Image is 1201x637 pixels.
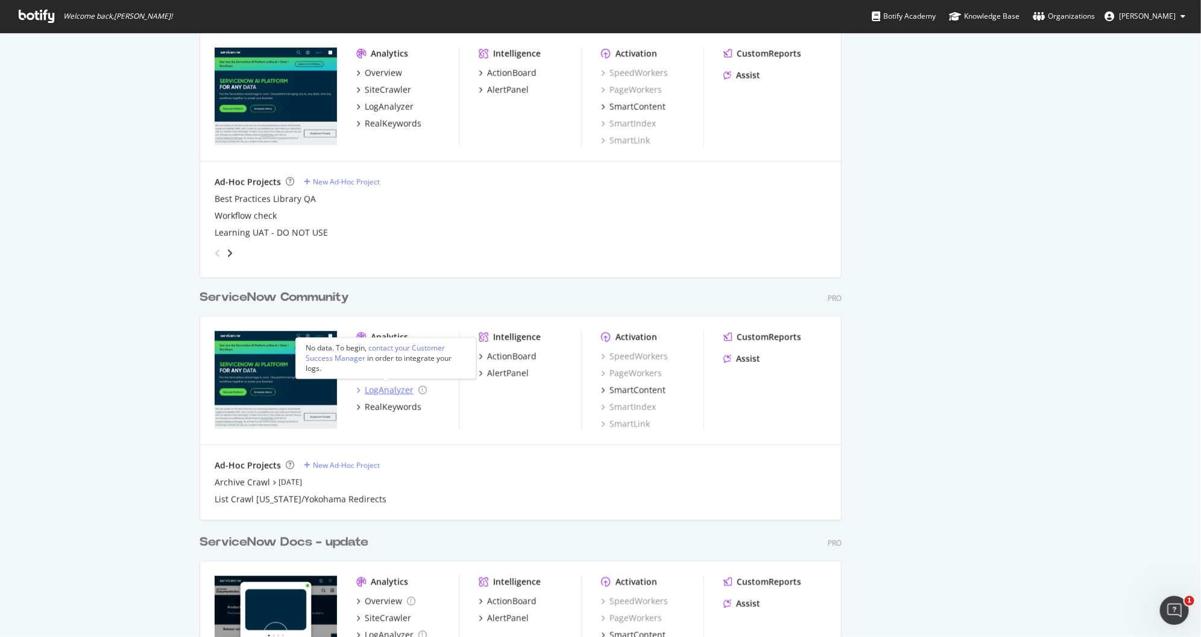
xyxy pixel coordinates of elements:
a: RealKeywords [356,118,421,130]
a: Assist [723,69,760,81]
div: SmartContent [610,384,666,396]
span: Tim Manalo [1119,11,1176,21]
div: New Ad-Hoc Project [313,460,380,471]
a: Assist [723,598,760,610]
a: LogAnalyzer [356,384,427,396]
div: AlertPanel [487,612,529,624]
div: Ad-Hoc Projects [215,460,281,472]
div: Assist [736,69,760,81]
iframe: Intercom live chat [1160,596,1189,625]
a: Learning UAT - DO NOT USE [215,227,328,239]
a: SmartContent [601,384,666,396]
div: CustomReports [737,576,801,588]
div: Analytics [371,576,408,588]
a: SpeedWorkers [601,67,668,79]
div: Knowledge Base [949,10,1020,22]
div: CustomReports [737,48,801,60]
a: PageWorkers [601,84,662,96]
div: Assist [736,353,760,365]
a: Assist [723,353,760,365]
div: RealKeywords [365,401,421,413]
div: angle-left [210,244,225,263]
div: Overview [365,67,402,79]
a: [DATE] [279,477,302,487]
div: Overview [365,595,402,607]
a: AlertPanel [479,84,529,96]
a: CustomReports [723,576,801,588]
a: RealKeywords [356,401,421,413]
a: ServiceNow Docs - update [200,534,373,551]
a: PageWorkers [601,367,662,379]
span: Welcome back, [PERSON_NAME] ! [63,11,172,21]
div: SmartLink [601,135,650,147]
div: angle-right [225,247,234,259]
a: AlertPanel [479,367,529,379]
img: servicenow.com [215,48,337,145]
div: Activation [616,48,657,60]
div: LogAnalyzer [365,384,414,396]
a: SmartContent [601,101,666,113]
a: List Crawl [US_STATE]/Yokohama Redirects [215,493,386,505]
div: Pro [828,538,842,548]
button: [PERSON_NAME] [1095,7,1195,26]
a: SpeedWorkers [601,350,668,363]
div: New Ad-Hoc Project [313,177,380,187]
a: LogAnalyzer [356,101,414,113]
a: SpeedWorkers [601,595,668,607]
div: RealKeywords [365,118,421,130]
div: AlertPanel [487,84,529,96]
a: SiteCrawler [356,612,411,624]
a: ActionBoard [479,595,537,607]
a: New Ad-Hoc Project [304,177,380,187]
div: ActionBoard [487,67,537,79]
a: New Ad-Hoc Project [304,460,380,471]
div: Intelligence [493,48,541,60]
div: ServiceNow Docs - update [200,534,368,551]
a: ActionBoard [479,67,537,79]
a: Best Practices Library QA [215,193,316,205]
a: Workflow check [215,210,277,222]
a: Overview [356,67,402,79]
div: Analytics [371,331,408,343]
div: SiteCrawler [365,84,411,96]
div: contact your Customer Success Manager [306,343,445,363]
a: PageWorkers [601,612,662,624]
a: SmartIndex [601,118,656,130]
div: ActionBoard [487,595,537,607]
div: LogAnalyzer [365,101,414,113]
div: No data. To begin, in order to integrate your logs. [306,343,466,373]
div: CustomReports [737,331,801,343]
a: SmartIndex [601,401,656,413]
div: Activation [616,576,657,588]
div: SmartLink [601,418,650,430]
div: ServiceNow Community [200,289,349,306]
div: SiteCrawler [365,612,411,624]
a: ActionBoard [479,350,537,363]
div: Analytics [371,48,408,60]
div: AlertPanel [487,367,529,379]
a: CustomReports [723,331,801,343]
div: Organizations [1033,10,1095,22]
a: Archive Crawl [215,477,270,489]
a: ServiceNow Community [200,289,354,306]
span: 1 [1185,596,1194,606]
div: Pro [828,293,842,303]
a: AlertPanel [479,612,529,624]
div: Intelligence [493,576,541,588]
div: Botify Academy [872,10,936,22]
div: Intelligence [493,331,541,343]
a: SiteCrawler [356,84,411,96]
div: Activation [616,331,657,343]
